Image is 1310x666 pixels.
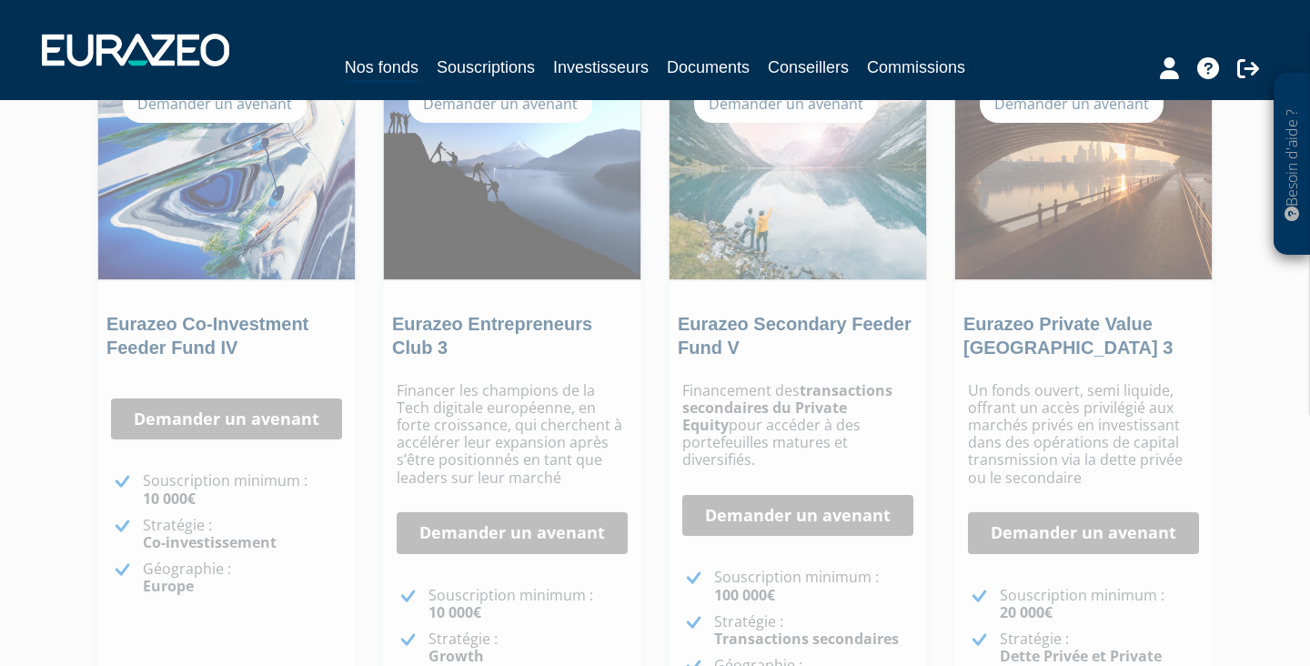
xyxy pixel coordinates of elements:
[667,55,750,80] a: Documents
[345,55,418,83] a: Nos fonds
[408,85,592,123] div: Demander un avenant
[143,576,194,596] strong: Europe
[106,314,308,358] a: Eurazeo Co-Investment Feeder Fund IV
[123,85,307,123] div: Demander un avenant
[682,495,913,537] a: Demander un avenant
[768,55,849,80] a: Conseillers
[143,560,342,595] p: Géographie :
[553,55,649,80] a: Investisseurs
[437,55,535,80] a: Souscriptions
[384,66,640,279] img: Eurazeo Entrepreneurs Club 3
[143,489,196,509] strong: 10 000€
[980,85,1164,123] div: Demander un avenant
[397,512,628,554] a: Demander un avenant
[42,34,229,66] img: 1732889491-logotype_eurazeo_blanc_rvb.png
[714,629,899,649] strong: Transactions secondaires
[694,85,878,123] div: Demander un avenant
[428,646,484,666] strong: Growth
[1000,587,1199,621] p: Souscription minimum :
[392,314,592,358] a: Eurazeo Entrepreneurs Club 3
[428,587,628,621] p: Souscription minimum :
[968,512,1199,554] a: Demander un avenant
[143,532,277,552] strong: Co-investissement
[1282,83,1303,247] p: Besoin d'aide ?
[714,569,913,603] p: Souscription minimum :
[682,382,913,469] p: Financement des pour accéder à des portefeuilles matures et diversifiés.
[955,66,1212,279] img: Eurazeo Private Value Europe 3
[428,631,628,665] p: Stratégie :
[867,55,965,80] a: Commissions
[678,314,912,358] a: Eurazeo Secondary Feeder Fund V
[714,613,913,648] p: Stratégie :
[968,382,1199,487] p: Un fonds ouvert, semi liquide, offrant un accès privilégié aux marchés privés en investissant dan...
[397,382,628,487] p: Financer les champions de la Tech digitale européenne, en forte croissance, qui cherchent à accél...
[111,399,342,440] a: Demander un avenant
[963,314,1173,358] a: Eurazeo Private Value [GEOGRAPHIC_DATA] 3
[143,472,342,507] p: Souscription minimum :
[98,66,355,279] img: Eurazeo Co-Investment Feeder Fund IV
[1000,602,1053,622] strong: 20 000€
[682,380,892,435] strong: transactions secondaires du Private Equity
[143,517,342,551] p: Stratégie :
[428,602,481,622] strong: 10 000€
[714,585,775,605] strong: 100 000€
[670,66,926,279] img: Eurazeo Secondary Feeder Fund V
